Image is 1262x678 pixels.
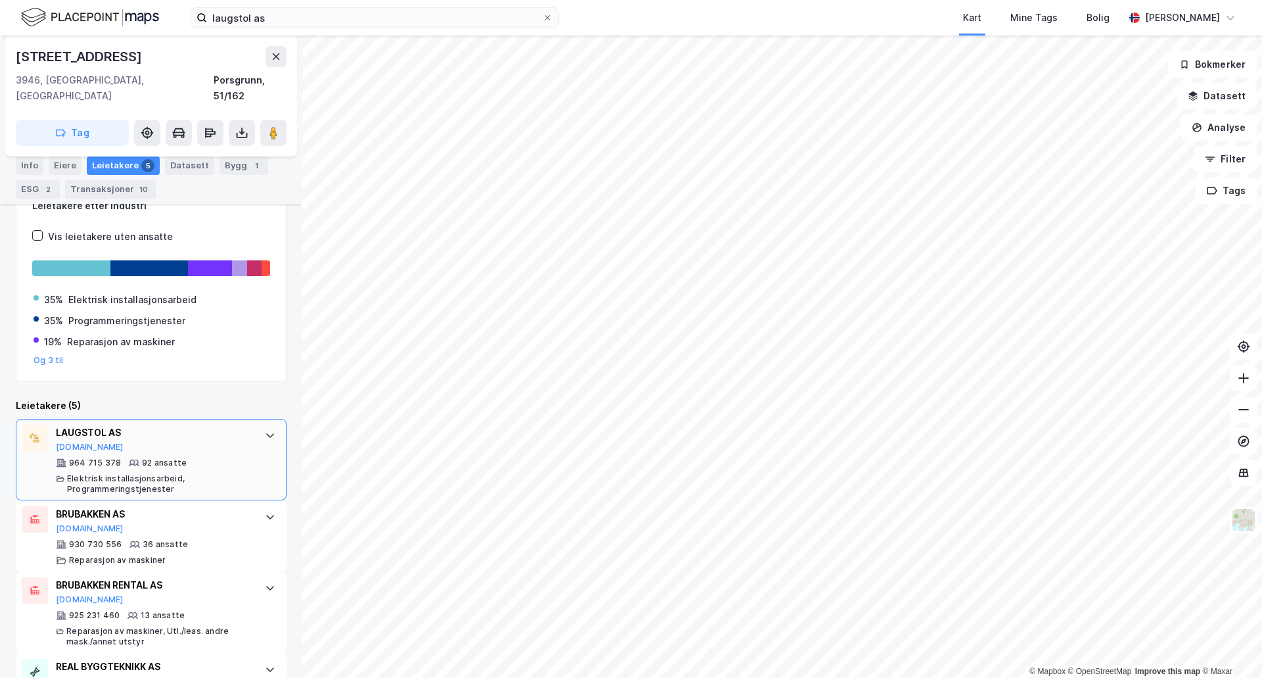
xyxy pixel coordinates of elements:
[165,157,214,175] div: Datasett
[44,292,63,308] div: 35%
[137,183,151,196] div: 10
[69,458,121,468] div: 964 715 378
[143,539,188,550] div: 36 ansatte
[1168,51,1257,78] button: Bokmerker
[41,183,55,196] div: 2
[16,180,60,199] div: ESG
[220,157,268,175] div: Bygg
[56,594,124,605] button: [DOMAIN_NAME]
[1180,114,1257,141] button: Analyse
[87,157,160,175] div: Leietakere
[16,46,145,67] div: [STREET_ADDRESS]
[1231,508,1256,533] img: Z
[56,577,252,593] div: BRUBAKKEN RENTAL AS
[56,442,124,452] button: [DOMAIN_NAME]
[1068,667,1132,676] a: OpenStreetMap
[16,398,287,414] div: Leietakere (5)
[69,539,122,550] div: 930 730 556
[69,555,166,566] div: Reparasjon av maskiner
[141,610,185,621] div: 13 ansatte
[56,523,124,534] button: [DOMAIN_NAME]
[32,198,270,214] div: Leietakere etter industri
[65,180,156,199] div: Transaksjoner
[16,157,43,175] div: Info
[1177,83,1257,109] button: Datasett
[21,6,159,29] img: logo.f888ab2527a4732fd821a326f86c7f29.svg
[1196,178,1257,204] button: Tags
[963,10,981,26] div: Kart
[69,610,120,621] div: 925 231 460
[1087,10,1110,26] div: Bolig
[48,229,173,245] div: Vis leietakere uten ansatte
[16,72,214,104] div: 3946, [GEOGRAPHIC_DATA], [GEOGRAPHIC_DATA]
[56,506,252,522] div: BRUBAKKEN AS
[1194,146,1257,172] button: Filter
[44,334,62,350] div: 19%
[142,458,187,468] div: 92 ansatte
[1145,10,1220,26] div: [PERSON_NAME]
[1135,667,1200,676] a: Improve this map
[67,334,175,350] div: Reparasjon av maskiner
[207,8,542,28] input: Søk på adresse, matrikkel, gårdeiere, leietakere eller personer
[68,292,197,308] div: Elektrisk installasjonsarbeid
[49,157,82,175] div: Eiere
[1196,615,1262,678] iframe: Chat Widget
[44,313,63,329] div: 35%
[141,159,154,172] div: 5
[68,313,185,329] div: Programmeringstjenester
[56,659,252,675] div: REAL BYGGTEKNIKK AS
[16,120,129,146] button: Tag
[56,425,252,441] div: LAUGSTOL AS
[66,626,252,647] div: Reparasjon av maskiner, Utl./leas. andre mask./annet utstyr
[34,355,64,366] button: Og 3 til
[1010,10,1058,26] div: Mine Tags
[1029,667,1065,676] a: Mapbox
[1196,615,1262,678] div: Kontrollprogram for chat
[214,72,287,104] div: Porsgrunn, 51/162
[250,159,263,172] div: 1
[67,473,252,495] div: Elektrisk installasjonsarbeid, Programmeringstjenester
